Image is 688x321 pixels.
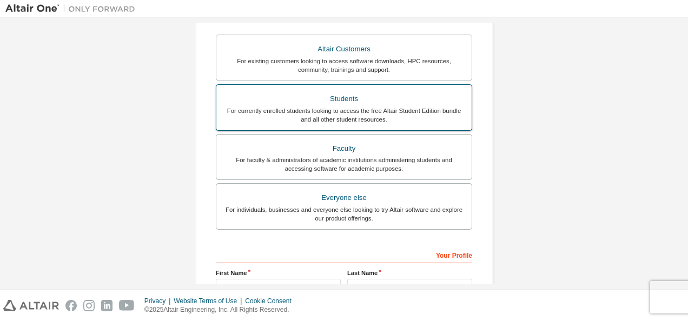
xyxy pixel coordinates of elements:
label: First Name [216,269,341,277]
img: linkedin.svg [101,300,113,311]
img: instagram.svg [83,300,95,311]
img: altair_logo.svg [3,300,59,311]
img: Altair One [5,3,141,14]
div: Everyone else [223,190,465,205]
div: Privacy [144,297,174,305]
div: For currently enrolled students looking to access the free Altair Student Edition bundle and all ... [223,106,465,124]
div: Faculty [223,141,465,156]
div: Website Terms of Use [174,297,245,305]
div: Your Profile [216,246,472,263]
div: Students [223,91,465,106]
p: © 2025 Altair Engineering, Inc. All Rights Reserved. [144,305,298,315]
div: For individuals, businesses and everyone else looking to try Altair software and explore our prod... [223,205,465,223]
img: facebook.svg [65,300,77,311]
div: For existing customers looking to access software downloads, HPC resources, community, trainings ... [223,57,465,74]
img: youtube.svg [119,300,135,311]
div: Altair Customers [223,42,465,57]
label: Last Name [347,269,472,277]
div: Cookie Consent [245,297,297,305]
div: For faculty & administrators of academic institutions administering students and accessing softwa... [223,156,465,173]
